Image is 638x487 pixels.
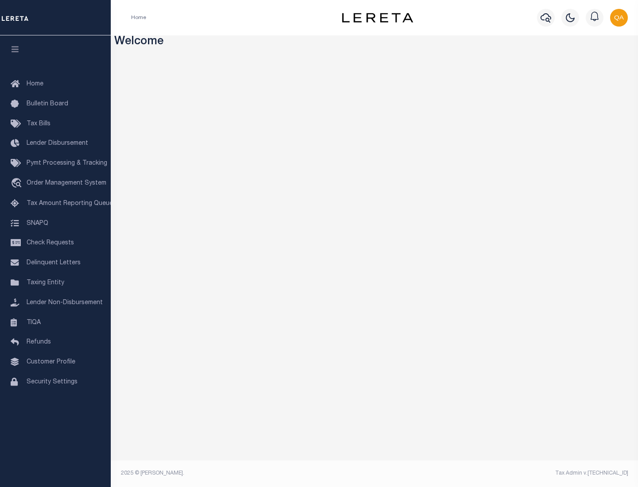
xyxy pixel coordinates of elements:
li: Home [131,14,146,22]
span: Order Management System [27,180,106,186]
span: Bulletin Board [27,101,68,107]
span: Pymt Processing & Tracking [27,160,107,166]
i: travel_explore [11,178,25,189]
img: logo-dark.svg [342,13,413,23]
span: TIQA [27,319,41,325]
span: SNAPQ [27,220,48,226]
span: Check Requests [27,240,74,246]
img: svg+xml;base64,PHN2ZyB4bWxucz0iaHR0cDovL3d3dy53My5vcmcvMjAwMC9zdmciIHBvaW50ZXItZXZlbnRzPSJub25lIi... [610,9,628,27]
span: Home [27,81,43,87]
span: Security Settings [27,379,78,385]
div: 2025 © [PERSON_NAME]. [114,469,375,477]
div: Tax Admin v.[TECHNICAL_ID] [381,469,628,477]
span: Refunds [27,339,51,345]
span: Customer Profile [27,359,75,365]
span: Lender Non-Disbursement [27,300,103,306]
span: Delinquent Letters [27,260,81,266]
h3: Welcome [114,35,635,49]
span: Taxing Entity [27,280,64,286]
span: Tax Bills [27,121,51,127]
span: Lender Disbursement [27,140,88,147]
span: Tax Amount Reporting Queue [27,201,113,207]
